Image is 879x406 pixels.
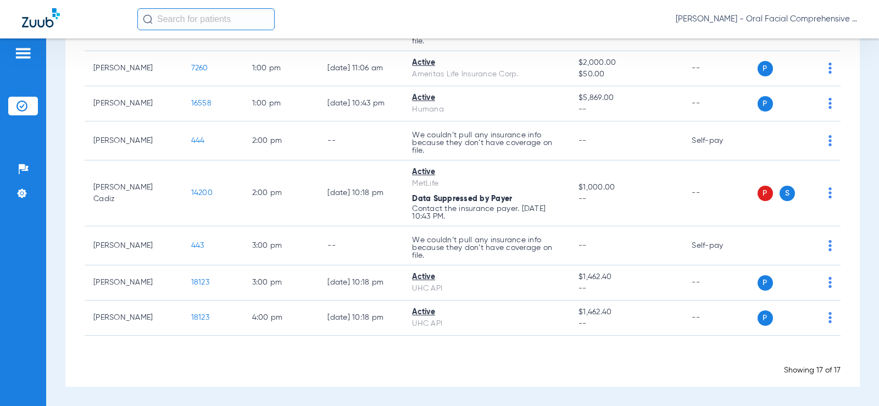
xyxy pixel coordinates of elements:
[780,186,795,201] span: S
[683,121,757,160] td: Self-pay
[828,63,832,74] img: group-dot-blue.svg
[22,8,60,27] img: Zuub Logo
[758,275,773,291] span: P
[85,121,182,160] td: [PERSON_NAME]
[578,271,674,283] span: $1,462.40
[828,240,832,251] img: group-dot-blue.svg
[828,312,832,323] img: group-dot-blue.svg
[412,205,561,220] p: Contact the insurance payer. [DATE] 10:43 PM.
[191,279,209,286] span: 18123
[243,86,319,121] td: 1:00 PM
[683,86,757,121] td: --
[85,160,182,226] td: [PERSON_NAME] Cadiz
[578,182,674,193] span: $1,000.00
[412,178,561,190] div: MetLife
[319,160,403,226] td: [DATE] 10:18 PM
[243,160,319,226] td: 2:00 PM
[191,242,204,249] span: 443
[824,353,879,406] iframe: Chat Widget
[243,226,319,265] td: 3:00 PM
[683,160,757,226] td: --
[243,51,319,86] td: 1:00 PM
[319,226,403,265] td: --
[412,92,561,104] div: Active
[412,57,561,69] div: Active
[578,318,674,330] span: --
[578,104,674,115] span: --
[143,14,153,24] img: Search Icon
[85,265,182,301] td: [PERSON_NAME]
[758,186,773,201] span: P
[243,265,319,301] td: 3:00 PM
[85,51,182,86] td: [PERSON_NAME]
[676,14,857,25] span: [PERSON_NAME] - Oral Facial Comprehensive Care
[14,47,32,60] img: hamburger-icon
[191,314,209,321] span: 18123
[828,98,832,109] img: group-dot-blue.svg
[578,242,587,249] span: --
[319,301,403,336] td: [DATE] 10:18 PM
[683,301,757,336] td: --
[412,236,561,259] p: We couldn’t pull any insurance info because they don’t have coverage on file.
[137,8,275,30] input: Search for patients
[412,307,561,318] div: Active
[683,265,757,301] td: --
[319,265,403,301] td: [DATE] 10:18 PM
[412,318,561,330] div: UHC API
[578,283,674,294] span: --
[243,301,319,336] td: 4:00 PM
[412,283,561,294] div: UHC API
[578,193,674,205] span: --
[828,277,832,288] img: group-dot-blue.svg
[319,86,403,121] td: [DATE] 10:43 PM
[85,86,182,121] td: [PERSON_NAME]
[412,195,512,203] span: Data Suppressed by Payer
[319,121,403,160] td: --
[758,61,773,76] span: P
[578,57,674,69] span: $2,000.00
[828,187,832,198] img: group-dot-blue.svg
[319,51,403,86] td: [DATE] 11:06 AM
[412,104,561,115] div: Humana
[412,131,561,154] p: We couldn’t pull any insurance info because they don’t have coverage on file.
[191,189,213,197] span: 14200
[784,366,841,374] span: Showing 17 of 17
[412,166,561,178] div: Active
[412,69,561,80] div: Ameritas Life Insurance Corp.
[828,135,832,146] img: group-dot-blue.svg
[243,121,319,160] td: 2:00 PM
[412,271,561,283] div: Active
[683,226,757,265] td: Self-pay
[191,137,205,144] span: 444
[85,226,182,265] td: [PERSON_NAME]
[191,64,208,72] span: 7260
[758,96,773,112] span: P
[683,51,757,86] td: --
[85,301,182,336] td: [PERSON_NAME]
[578,92,674,104] span: $5,869.00
[578,69,674,80] span: $50.00
[578,307,674,318] span: $1,462.40
[578,137,587,144] span: --
[191,99,212,107] span: 16558
[758,310,773,326] span: P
